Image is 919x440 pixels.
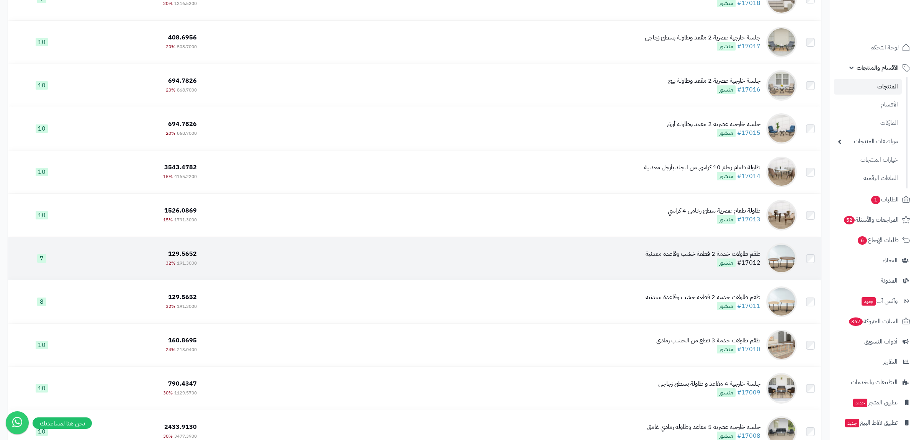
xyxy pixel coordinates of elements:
[36,427,48,436] span: 10
[36,81,48,90] span: 10
[647,423,760,432] div: جلسة خارجية عصرية 5 مقاعد وطاولة رمادي غامق
[36,124,48,133] span: 10
[174,389,197,396] span: 1129.5700
[37,254,46,263] span: 7
[834,353,914,371] a: التقارير
[164,206,197,215] span: 1526.0869
[883,357,898,367] span: التقارير
[163,389,173,396] span: 30%
[163,216,173,223] span: 15%
[667,120,760,129] div: جلسة خارجية عصرية 2 مقعد وطاولة أزرق
[844,216,855,224] span: 52
[36,384,48,393] span: 10
[174,433,197,440] span: 3477.3900
[163,433,173,440] span: 30%
[166,303,175,310] span: 32%
[166,43,175,50] span: 20%
[36,38,48,46] span: 10
[177,87,197,93] span: 868.7000
[834,312,914,330] a: السلات المتروكة367
[164,163,197,172] span: 3543.4782
[844,417,898,428] span: تطبيق نقاط البيع
[737,258,760,267] a: #17012
[737,172,760,181] a: #17014
[177,43,197,50] span: 508.7000
[857,62,899,73] span: الأقسام والمنتجات
[737,128,760,137] a: #17015
[174,173,197,180] span: 4165.2200
[766,286,797,317] img: طقم طاولات خدمة 2 قطعة خشب وقاعدة معدنية
[717,302,736,310] span: منشور
[851,377,898,388] span: التطبيقات والخدمات
[845,419,859,427] span: جديد
[36,211,48,219] span: 10
[177,346,197,353] span: 213.0400
[834,231,914,249] a: طلبات الإرجاع6
[766,70,797,101] img: جلسة خارجية عصرية 2 مقعد وطاولة بيج
[644,163,760,172] div: طاولة طعام رخام 10 كراسي من الجلد بأرجل معدنية
[834,133,902,150] a: مواصفات المنتجات
[646,293,760,302] div: طقم طاولات خدمة 2 قطعة خشب وقاعدة معدنية
[717,215,736,224] span: منشور
[36,168,48,176] span: 10
[881,275,898,286] span: المدونة
[166,260,175,267] span: 32%
[852,397,898,408] span: تطبيق المتجر
[737,42,760,51] a: #17017
[168,293,197,302] span: 129.5652
[737,215,760,224] a: #17013
[668,206,760,215] div: طاولة طعام عصرية سطح رخامي 4 كراسي
[834,211,914,229] a: المراجعات والأسئلة52
[834,414,914,432] a: تطبيق نقاط البيعجديد
[717,172,736,180] span: منشور
[861,296,898,306] span: وآتس آب
[168,336,197,345] span: 160.8695
[717,432,736,440] span: منشور
[834,251,914,270] a: العملاء
[658,379,760,388] div: جلسة خارجية 4 مقاعد و طاولة بسطح زجاجي
[645,33,760,42] div: جلسة خارجية عصرية 2 مقعد وطاولة بسطح زجاجي
[834,152,902,168] a: خيارات المنتجات
[766,113,797,144] img: جلسة خارجية عصرية 2 مقعد وطاولة أزرق
[766,200,797,231] img: طاولة طعام عصرية سطح رخامي 4 كراسي
[36,341,48,349] span: 10
[717,42,736,51] span: منشور
[883,255,898,266] span: العملاء
[834,115,902,131] a: الماركات
[766,373,797,404] img: جلسة خارجية 4 مقاعد و طاولة بسطح زجاجي
[834,190,914,209] a: الطلبات1
[177,260,197,267] span: 191.3000
[177,303,197,310] span: 191.3000
[864,336,898,347] span: أدوات التسويق
[862,297,876,306] span: جديد
[857,235,899,245] span: طلبات الإرجاع
[870,194,899,205] span: الطلبات
[166,346,175,353] span: 24%
[717,85,736,94] span: منشور
[834,393,914,412] a: تطبيق المتجرجديد
[834,272,914,290] a: المدونة
[168,76,197,85] span: 694.7826
[656,336,760,345] div: طقم طاولات خدمة 3 قطع من الخشب رمادي
[834,292,914,310] a: وآتس آبجديد
[177,130,197,137] span: 868.7000
[166,130,175,137] span: 20%
[717,345,736,353] span: منشور
[834,170,902,186] a: الملفات الرقمية
[717,258,736,267] span: منشور
[164,422,197,432] span: 2433.9130
[766,27,797,57] img: جلسة خارجية عصرية 2 مقعد وطاولة بسطح زجاجي
[168,119,197,129] span: 694.7826
[166,87,175,93] span: 20%
[834,79,902,95] a: المنتجات
[858,236,867,245] span: 6
[766,157,797,187] img: طاولة طعام رخام 10 كراسي من الجلد بأرجل معدنية
[766,330,797,360] img: طقم طاولات خدمة 3 قطع من الخشب رمادي
[717,129,736,137] span: منشور
[168,249,197,258] span: 129.5652
[668,77,760,85] div: جلسة خارجية عصرية 2 مقعد وطاولة بيج
[168,379,197,388] span: 790.4347
[834,38,914,57] a: لوحة التحكم
[37,298,46,306] span: 8
[843,214,899,225] span: المراجعات والأسئلة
